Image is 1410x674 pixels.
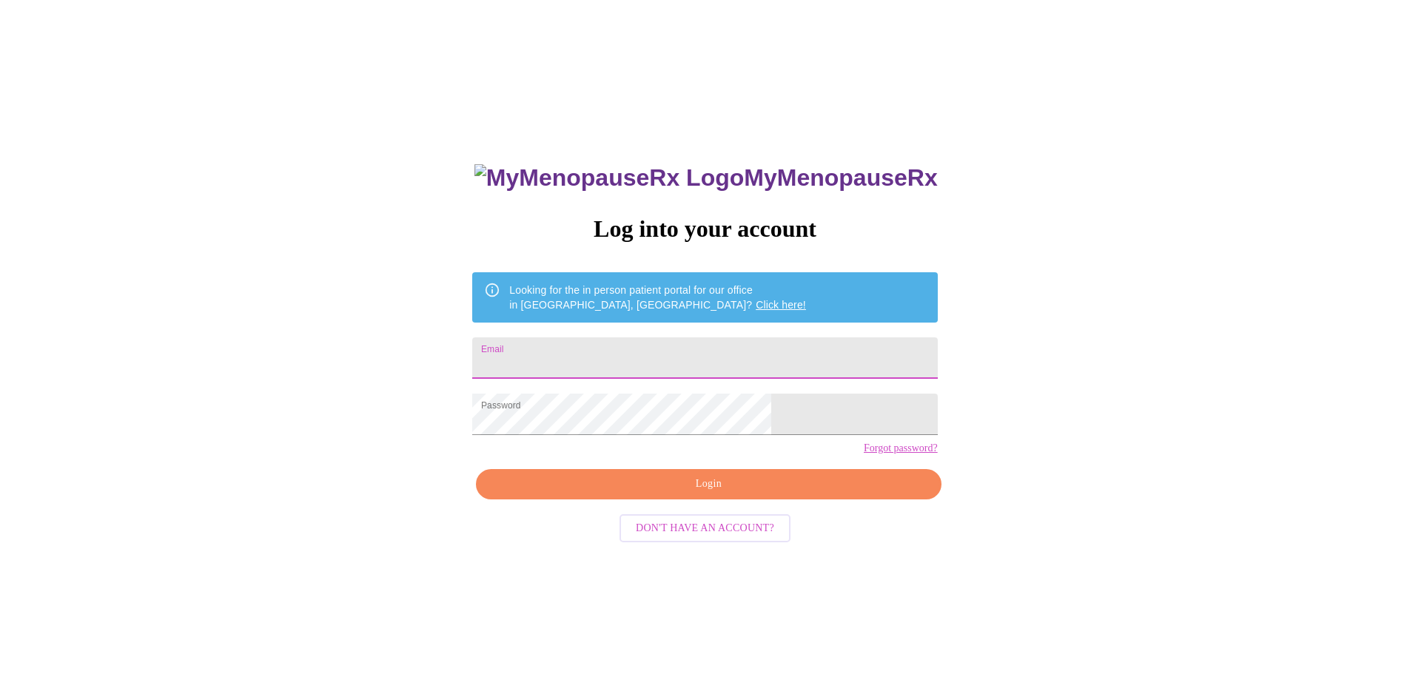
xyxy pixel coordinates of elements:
a: Don't have an account? [616,521,794,533]
button: Don't have an account? [620,514,790,543]
span: Login [493,475,924,493]
div: Looking for the in person patient portal for our office in [GEOGRAPHIC_DATA], [GEOGRAPHIC_DATA]? [509,277,806,318]
a: Forgot password? [864,442,938,454]
button: Login [476,469,941,499]
a: Click here! [756,299,806,311]
h3: Log into your account [472,215,937,243]
img: MyMenopauseRx Logo [474,164,744,192]
h3: MyMenopauseRx [474,164,938,192]
span: Don't have an account? [636,519,774,538]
